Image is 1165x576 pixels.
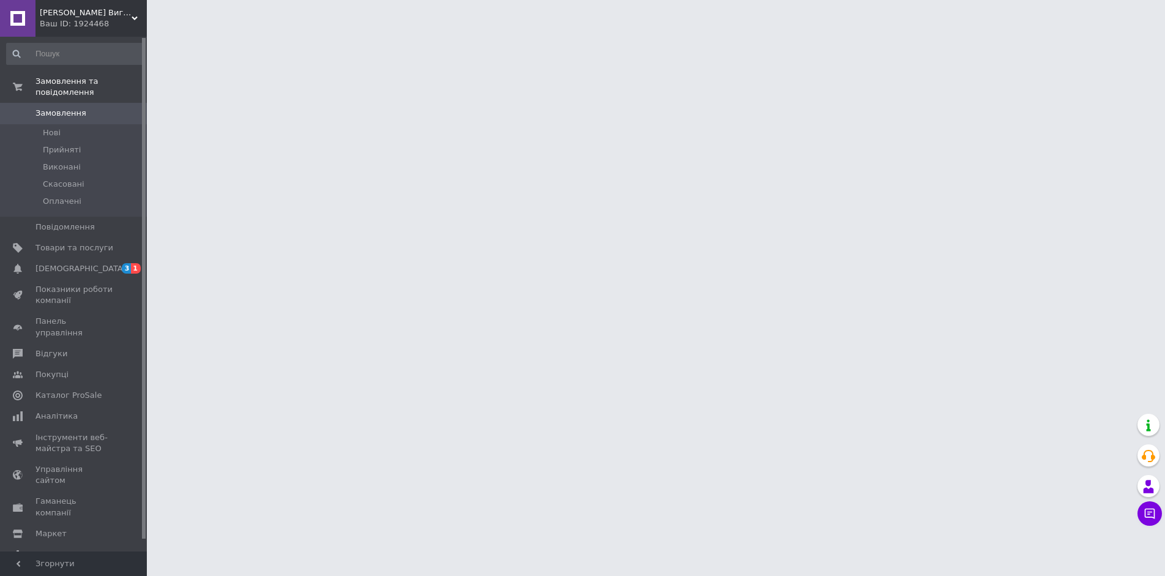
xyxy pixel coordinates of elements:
[43,179,84,190] span: Скасовані
[35,369,69,380] span: Покупці
[35,411,78,422] span: Аналітика
[35,390,102,401] span: Каталог ProSale
[35,348,67,359] span: Відгуки
[35,496,113,518] span: Гаманець компанії
[35,263,126,274] span: [DEMOGRAPHIC_DATA]
[1137,501,1162,526] button: Чат з покупцем
[43,162,81,173] span: Виконані
[43,144,81,155] span: Прийняті
[35,432,113,454] span: Інструменти веб-майстра та SEO
[35,242,113,253] span: Товари та послуги
[40,18,147,29] div: Ваш ID: 1924468
[35,464,113,486] span: Управління сайтом
[43,196,81,207] span: Оплачені
[6,43,144,65] input: Пошук
[43,127,61,138] span: Нові
[122,263,132,274] span: 3
[35,316,113,338] span: Панель управління
[35,222,95,233] span: Повідомлення
[35,76,147,98] span: Замовлення та повідомлення
[35,108,86,119] span: Замовлення
[35,528,67,539] span: Маркет
[35,284,113,306] span: Показники роботи компанії
[131,263,141,274] span: 1
[35,549,98,560] span: Налаштування
[40,7,132,18] span: Alex-Ten Виготовлення трубчастих електронагрівальних елементів (ТЕНів)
